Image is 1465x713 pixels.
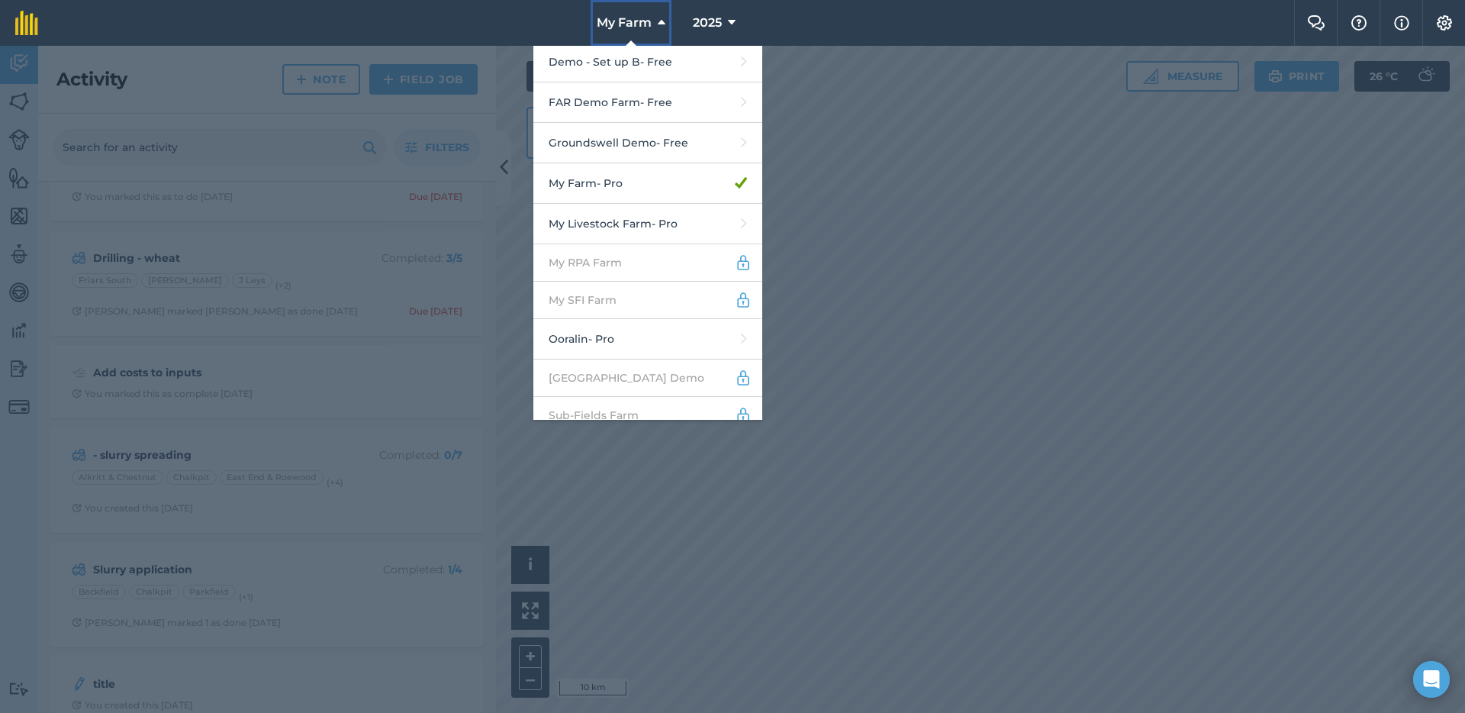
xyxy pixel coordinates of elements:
img: A question mark icon [1350,15,1368,31]
img: Two speech bubbles overlapping with the left bubble in the forefront [1307,15,1325,31]
a: FAR Demo Farm- Free [533,82,762,123]
a: Ooralin- Pro [533,319,762,360]
span: My Farm [597,14,652,32]
img: svg+xml;base64,PD94bWwgdmVyc2lvbj0iMS4wIiBlbmNvZGluZz0idXRmLTgiPz4KPCEtLSBHZW5lcmF0b3I6IEFkb2JlIE... [735,291,752,309]
a: [GEOGRAPHIC_DATA] Demo [533,360,762,397]
img: svg+xml;base64,PHN2ZyB4bWxucz0iaHR0cDovL3d3dy53My5vcmcvMjAwMC9zdmciIHdpZHRoPSIxNyIgaGVpZ2h0PSIxNy... [1394,14,1409,32]
a: Sub-Fields Farm [533,397,762,434]
img: fieldmargin Logo [15,11,38,35]
a: My RPA Farm [533,244,762,282]
a: My Livestock Farm- Pro [533,204,762,244]
a: Demo - Set up B- Free [533,42,762,82]
img: svg+xml;base64,PD94bWwgdmVyc2lvbj0iMS4wIiBlbmNvZGluZz0idXRmLTgiPz4KPCEtLSBHZW5lcmF0b3I6IEFkb2JlIE... [735,253,752,272]
a: My Farm- Pro [533,163,762,204]
a: My SFI Farm [533,282,762,319]
a: Groundswell Demo- Free [533,123,762,163]
div: Open Intercom Messenger [1413,661,1450,698]
img: A cog icon [1435,15,1454,31]
span: 2025 [693,14,722,32]
img: svg+xml;base64,PD94bWwgdmVyc2lvbj0iMS4wIiBlbmNvZGluZz0idXRmLTgiPz4KPCEtLSBHZW5lcmF0b3I6IEFkb2JlIE... [735,406,752,424]
img: svg+xml;base64,PD94bWwgdmVyc2lvbj0iMS4wIiBlbmNvZGluZz0idXRmLTgiPz4KPCEtLSBHZW5lcmF0b3I6IEFkb2JlIE... [735,369,752,387]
